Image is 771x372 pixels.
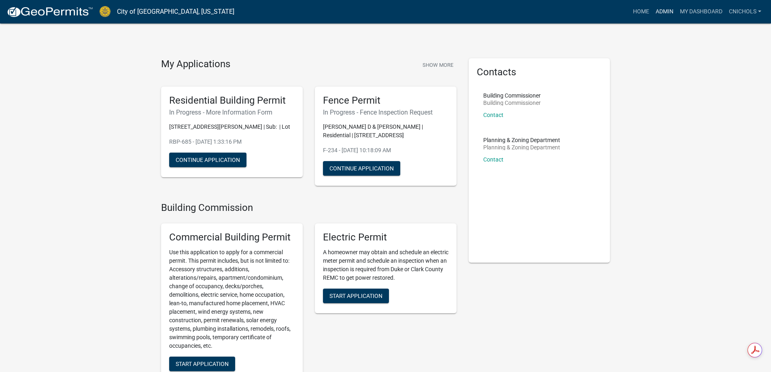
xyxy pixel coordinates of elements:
[161,202,457,214] h4: Building Commission
[169,232,295,243] h5: Commercial Building Permit
[323,146,448,155] p: F-234 - [DATE] 10:18:09 AM
[176,361,229,367] span: Start Application
[483,100,541,106] p: Building Commissioner
[169,123,295,131] p: [STREET_ADDRESS][PERSON_NAME] | Sub: | Lot
[169,95,295,106] h5: Residential Building Permit
[483,156,503,163] a: Contact
[169,108,295,116] h6: In Progress - More Information Form
[726,4,765,19] a: cnichols
[323,161,400,176] button: Continue Application
[323,108,448,116] h6: In Progress - Fence Inspection Request
[477,66,602,78] h5: Contacts
[419,58,457,72] button: Show More
[169,138,295,146] p: RBP-685 - [DATE] 1:33:16 PM
[483,112,503,118] a: Contact
[117,5,234,19] a: City of [GEOGRAPHIC_DATA], [US_STATE]
[630,4,652,19] a: Home
[323,123,448,140] p: [PERSON_NAME] D & [PERSON_NAME] | Residential | [STREET_ADDRESS]
[652,4,677,19] a: Admin
[323,95,448,106] h5: Fence Permit
[329,293,382,299] span: Start Application
[677,4,726,19] a: My Dashboard
[169,248,295,350] p: Use this application to apply for a commercial permit. This permit includes, but is not limited t...
[169,357,235,371] button: Start Application
[483,137,560,143] p: Planning & Zoning Department
[100,6,110,17] img: City of Jeffersonville, Indiana
[323,289,389,303] button: Start Application
[483,145,560,150] p: Planning & Zoning Department
[483,93,541,98] p: Building Commissioner
[323,248,448,282] p: A homeowner may obtain and schedule an electric meter permit and schedule an inspection when an i...
[161,58,230,70] h4: My Applications
[323,232,448,243] h5: Electric Permit
[169,153,246,167] button: Continue Application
